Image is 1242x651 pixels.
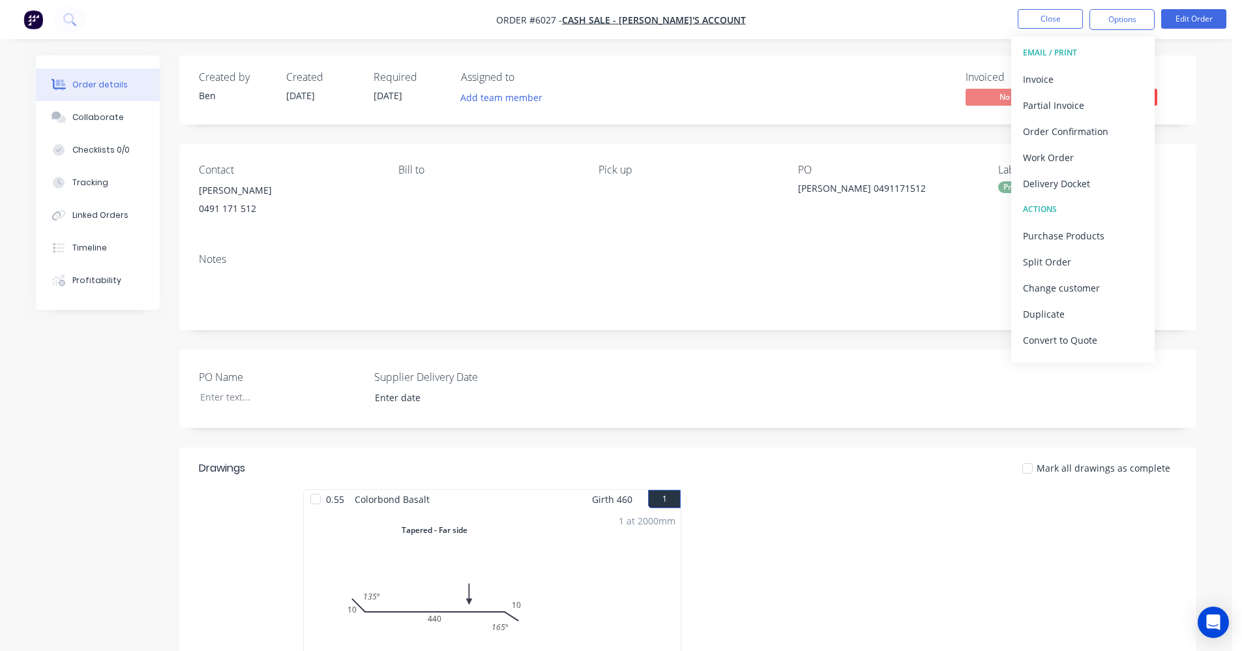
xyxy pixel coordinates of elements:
[998,164,1177,176] div: Labels
[398,164,577,176] div: Bill to
[349,490,435,509] span: Colorbond Basalt
[1161,9,1226,29] button: Edit Order
[321,490,349,509] span: 0.55
[1037,461,1170,475] span: Mark all drawings as complete
[1018,9,1083,29] button: Close
[36,199,160,232] button: Linked Orders
[966,89,1044,105] span: No
[199,181,377,200] div: [PERSON_NAME]
[592,490,632,509] span: Girth 460
[199,164,377,176] div: Contact
[72,79,128,91] div: Order details
[36,134,160,166] button: Checklists 0/0
[1023,226,1143,245] div: Purchase Products
[374,71,445,83] div: Required
[1023,305,1143,324] div: Duplicate
[36,264,160,297] button: Profitability
[1023,331,1143,350] div: Convert to Quote
[366,388,528,408] input: Enter date
[798,164,977,176] div: PO
[1198,607,1229,638] div: Open Intercom Messenger
[36,232,160,264] button: Timeline
[998,181,1050,193] div: Production
[374,89,402,102] span: [DATE]
[374,369,537,385] label: Supplier Delivery Date
[619,514,675,528] div: 1 at 2000mm
[199,200,377,218] div: 0491 171 512
[286,71,358,83] div: Created
[1023,70,1143,89] div: Invoice
[1023,174,1143,193] div: Delivery Docket
[1023,96,1143,115] div: Partial Invoice
[72,177,108,189] div: Tracking
[599,164,777,176] div: Pick up
[72,209,128,221] div: Linked Orders
[648,490,681,508] button: 1
[72,144,130,156] div: Checklists 0/0
[966,71,1063,83] div: Invoiced
[36,101,160,134] button: Collaborate
[199,369,362,385] label: PO Name
[798,181,961,200] div: [PERSON_NAME] 0491171512
[199,71,271,83] div: Created by
[562,14,746,26] a: CASH SALE - [PERSON_NAME]'S ACCOUNT
[1023,252,1143,271] div: Split Order
[1023,122,1143,141] div: Order Confirmation
[1023,44,1143,61] div: EMAIL / PRINT
[72,242,107,254] div: Timeline
[23,10,43,29] img: Factory
[199,253,1177,265] div: Notes
[286,89,315,102] span: [DATE]
[1089,9,1155,30] button: Options
[1023,201,1143,218] div: ACTIONS
[496,14,562,26] span: Order #6027 -
[36,166,160,199] button: Tracking
[1023,279,1143,297] div: Change customer
[454,89,550,106] button: Add team member
[72,275,121,286] div: Profitability
[36,68,160,101] button: Order details
[461,89,550,106] button: Add team member
[72,112,124,123] div: Collaborate
[461,71,591,83] div: Assigned to
[199,89,271,102] div: Ben
[199,181,377,223] div: [PERSON_NAME]0491 171 512
[1023,148,1143,167] div: Work Order
[1023,357,1143,376] div: Archive
[199,461,245,476] div: Drawings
